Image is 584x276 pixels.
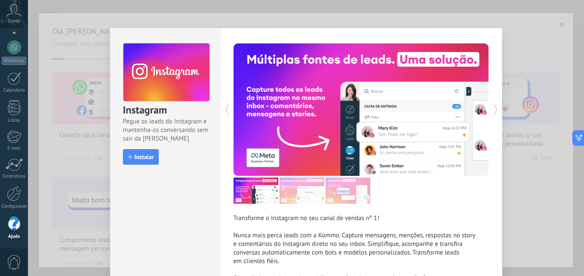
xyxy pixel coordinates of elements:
[135,154,154,160] span: Instalar
[2,88,27,93] div: Calendário
[2,118,27,123] div: Listas
[2,234,27,239] div: Ajuda
[234,178,278,204] img: com_instagram_tour_1_pt.png
[326,178,370,204] img: com_instagram_tour_3_pt.png
[2,174,27,179] div: Estatísticas
[2,57,26,65] div: WhatsApp
[8,18,20,24] span: Conta
[2,204,27,209] div: Configurações
[123,149,159,165] button: Instalar
[2,146,27,151] div: E-mail
[123,117,209,143] span: Pegue os leads do Instagram e mantenha-os conversando sem sair da [PERSON_NAME]
[123,103,209,117] h3: Instagram
[280,178,324,204] img: com_instagram_tour_2_pt.png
